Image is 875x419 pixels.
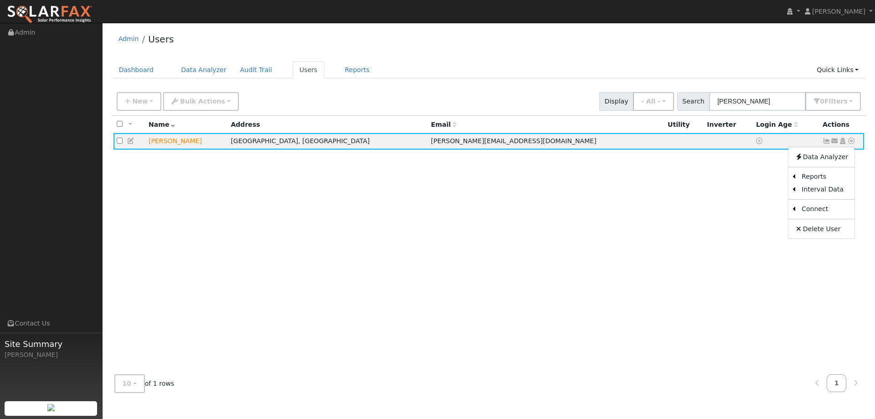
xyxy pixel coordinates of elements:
span: Filter [824,98,848,105]
a: Delete User [788,222,854,235]
button: New [117,92,162,111]
a: Reports [795,171,854,183]
img: retrieve [47,404,55,411]
a: adam@ajpconline.com [831,136,839,146]
span: of 1 rows [114,374,175,393]
div: Address [231,120,424,129]
a: Audit Trail [233,62,279,78]
a: Interval Data [795,183,854,196]
button: 10 [114,374,145,393]
a: Connect [795,203,854,216]
a: Admin [118,35,139,42]
a: Users [293,62,324,78]
a: Other actions [847,136,855,146]
button: - All - [633,92,674,111]
a: Edit User [127,137,135,145]
div: [PERSON_NAME] [5,350,98,360]
span: Bulk Actions [180,98,225,105]
a: Login As [839,137,847,145]
a: Data Analyzer [788,150,854,163]
td: [GEOGRAPHIC_DATA], [GEOGRAPHIC_DATA] [227,133,427,150]
span: [PERSON_NAME][EMAIL_ADDRESS][DOMAIN_NAME] [431,137,597,145]
a: Data Analyzer [174,62,233,78]
a: Users [148,34,174,45]
img: SolarFax [7,5,93,24]
a: Dashboard [112,62,161,78]
span: Email [431,121,457,128]
span: Search [677,92,710,111]
span: New [132,98,148,105]
span: 10 [123,380,132,387]
td: Lead [145,133,227,150]
div: Utility [668,120,700,129]
span: [PERSON_NAME] [812,8,865,15]
a: 1 [827,374,847,392]
div: Actions [823,120,861,129]
a: Reports [338,62,376,78]
button: Bulk Actions [163,92,238,111]
span: Days since last login [756,121,798,128]
span: s [844,98,847,105]
a: Not connected [823,137,831,145]
a: Quick Links [810,62,865,78]
input: Search [709,92,806,111]
span: Name [149,121,175,128]
span: Display [599,92,633,111]
button: 0Filters [805,92,861,111]
div: Inverter [707,120,750,129]
a: No login access [756,137,764,145]
span: Site Summary [5,338,98,350]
